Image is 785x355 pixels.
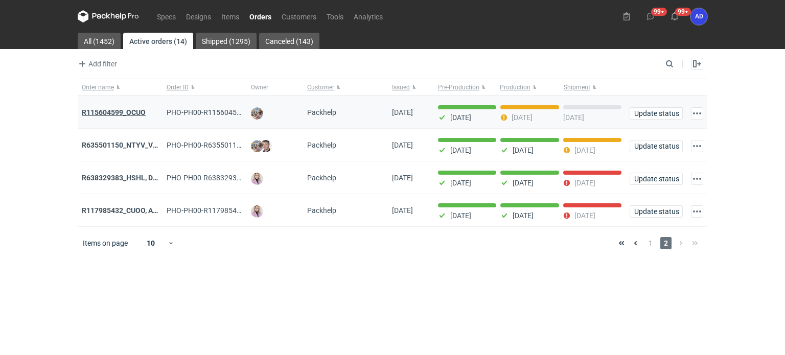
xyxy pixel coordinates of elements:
img: Michał Palasek [251,107,263,120]
img: Klaudia Wiśniewska [251,205,263,218]
span: Customer [307,83,334,91]
a: Shipped (1295) [196,33,257,49]
button: Actions [691,107,703,120]
a: Orders [244,10,276,22]
span: Issued [392,83,410,91]
span: PHO-PH00-R115604599_OCUO [167,108,267,116]
span: Order ID [167,83,189,91]
span: Update status [634,175,678,182]
p: [DATE] [574,179,595,187]
p: [DATE] [450,211,471,220]
span: Pre-Production [438,83,479,91]
button: Production [498,79,562,96]
a: All (1452) [78,33,121,49]
span: Update status [634,143,678,150]
span: PHO-PH00-R635501150_NTYV_VNSV [167,141,287,149]
span: 26/08/2025 [392,141,413,149]
button: 99+ [666,8,683,25]
a: Specs [152,10,181,22]
a: R117985432_CUOO, AZGB, OQAV [82,206,189,215]
p: [DATE] [513,146,534,154]
a: R635501150_NTYV_VNSV [82,141,167,149]
span: Packhelp [307,174,336,182]
span: PHO-PH00-R117985432_CUOO,-AZGB,-OQAV [167,206,311,215]
button: Issued [388,79,434,96]
a: Canceled (143) [259,33,319,49]
span: 28/08/2025 [392,108,413,116]
button: AD [690,8,707,25]
span: Items on page [83,238,128,248]
p: [DATE] [512,113,533,122]
img: Maciej Sikora [260,140,272,152]
input: Search [663,58,696,70]
a: Analytics [349,10,388,22]
a: Designs [181,10,216,22]
button: Actions [691,205,703,218]
p: [DATE] [563,113,584,122]
button: Actions [691,173,703,185]
span: 1 [645,237,656,249]
p: [DATE] [513,211,534,220]
button: Update status [630,140,683,152]
p: [DATE] [574,211,595,220]
span: 30/06/2025 [392,206,413,215]
p: [DATE] [450,146,471,154]
p: [DATE] [450,113,471,122]
img: Klaudia Wiśniewska [251,173,263,185]
div: Anita Dolczewska [690,8,707,25]
img: Michał Palasek [251,140,263,152]
button: Update status [630,173,683,185]
span: 2 [660,237,672,249]
a: R115604599_OCUO [82,108,146,116]
button: Order ID [163,79,247,96]
span: Packhelp [307,108,336,116]
button: Order name [78,79,163,96]
div: 10 [134,236,168,250]
a: Active orders (14) [123,33,193,49]
span: Update status [634,208,678,215]
a: Tools [321,10,349,22]
span: Shipment [564,83,590,91]
span: Update status [634,110,678,117]
span: Owner [251,83,268,91]
span: Add filter [76,58,117,70]
a: Items [216,10,244,22]
button: 99+ [642,8,659,25]
span: Production [500,83,530,91]
button: Shipment [562,79,626,96]
button: Update status [630,107,683,120]
span: PHO-PH00-R638329383_HSHL,-DETO [167,174,288,182]
button: Pre-Production [434,79,498,96]
span: Order name [82,83,114,91]
span: 12/08/2025 [392,174,413,182]
p: [DATE] [513,179,534,187]
span: Packhelp [307,206,336,215]
button: Actions [691,140,703,152]
p: [DATE] [450,179,471,187]
span: Packhelp [307,141,336,149]
a: Customers [276,10,321,22]
a: R638329383_HSHL, DETO [82,174,167,182]
p: [DATE] [574,146,595,154]
button: Add filter [76,58,118,70]
svg: Packhelp Pro [78,10,139,22]
button: Customer [303,79,388,96]
button: Update status [630,205,683,218]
